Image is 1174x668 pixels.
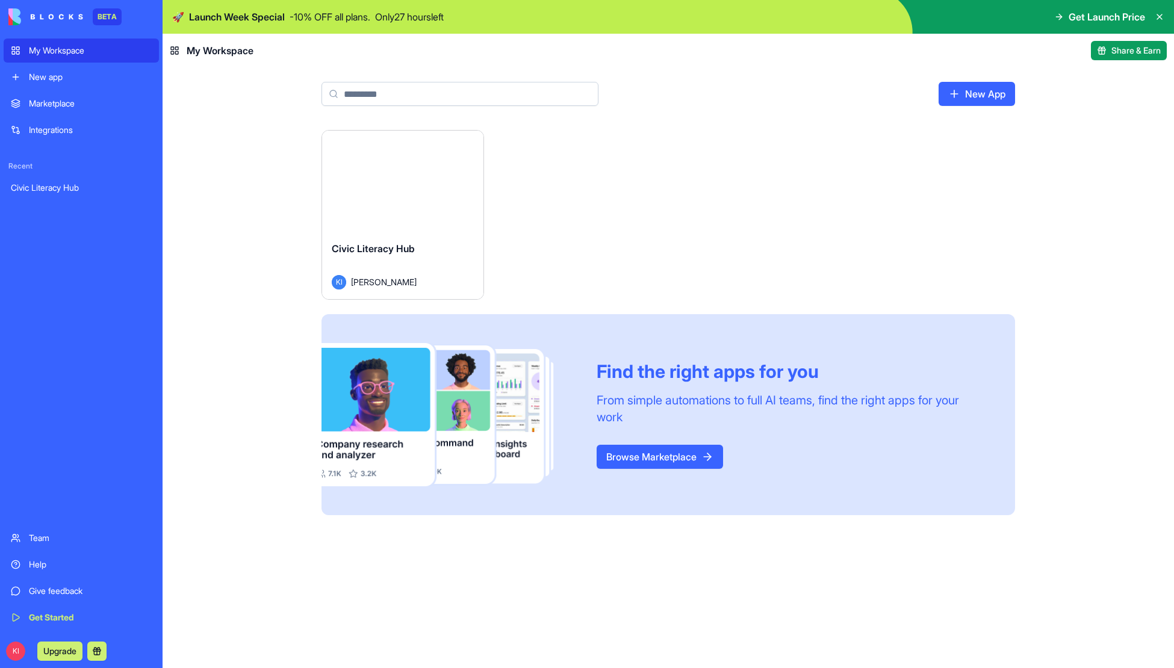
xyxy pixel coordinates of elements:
[29,71,152,83] div: New app
[332,275,346,289] span: KI
[4,605,159,629] a: Get Started
[939,82,1015,106] a: New App
[321,343,577,487] img: Frame_181_egmpey.png
[29,611,152,623] div: Get Started
[29,124,152,136] div: Integrations
[597,360,986,382] div: Find the right apps for you
[93,8,122,25] div: BETA
[290,10,370,24] p: - 10 % OFF all plans.
[29,585,152,597] div: Give feedback
[8,8,122,25] a: BETA
[8,8,83,25] img: logo
[187,43,253,58] span: My Workspace
[29,45,152,57] div: My Workspace
[351,276,417,288] span: [PERSON_NAME]
[4,176,159,200] a: Civic Literacy Hub
[4,39,159,63] a: My Workspace
[1111,45,1161,57] span: Share & Earn
[11,182,152,194] div: Civic Literacy Hub
[189,10,285,24] span: Launch Week Special
[1069,10,1145,24] span: Get Launch Price
[4,118,159,142] a: Integrations
[4,526,159,550] a: Team
[321,130,484,300] a: Civic Literacy HubKI[PERSON_NAME]
[6,642,25,661] span: KI
[29,97,152,110] div: Marketplace
[172,10,184,24] span: 🚀
[4,161,159,171] span: Recent
[4,65,159,89] a: New app
[4,91,159,116] a: Marketplace
[29,532,152,544] div: Team
[37,642,82,661] button: Upgrade
[29,558,152,571] div: Help
[375,10,444,24] p: Only 27 hours left
[4,579,159,603] a: Give feedback
[4,552,159,577] a: Help
[332,243,415,255] span: Civic Literacy Hub
[597,445,723,469] a: Browse Marketplace
[597,392,986,425] div: From simple automations to full AI teams, find the right apps for your work
[1091,41,1167,60] button: Share & Earn
[37,645,82,657] a: Upgrade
